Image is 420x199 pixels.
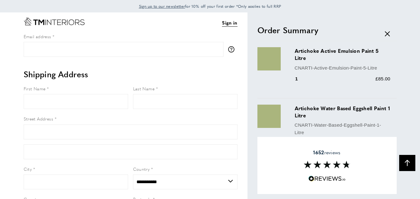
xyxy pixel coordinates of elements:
[295,105,390,119] h3: Artichoke Water Based Eggshell Paint 1 Litre
[228,46,238,52] button: More information
[24,69,238,80] h2: Shipping Address
[304,161,350,168] img: Reviews section
[381,28,394,40] button: Close panel
[313,149,324,156] strong: 1652
[24,166,32,172] span: City
[133,166,150,172] span: Country
[376,76,390,81] span: £85.00
[24,17,85,25] a: Go to Home page
[313,149,340,156] span: reviews
[257,47,281,70] img: Artichoke Active Emulsion Paint 5 Litre
[295,121,390,136] p: CNARTI-Water-Based-Eggshell-Paint-1-Litre
[295,47,390,61] h3: Artichoke Active Emulsion Paint 5 Litre
[257,25,397,36] h2: Order Summary
[24,115,53,122] span: Street Address
[24,85,46,92] span: First Name
[257,105,281,128] img: Artichoke Water Based Eggshell Paint 1 Litre
[295,64,390,72] p: CNARTI-Active-Emulsion-Paint-5-Litre
[133,85,155,92] span: Last Name
[139,3,281,9] span: for 10% off your first order *Only applies to full RRP
[222,19,237,27] a: Sign in
[139,3,185,9] a: Sign up to our newsletter
[295,75,307,83] div: 1
[24,33,51,39] span: Email address
[308,176,346,182] img: Reviews.io 5 stars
